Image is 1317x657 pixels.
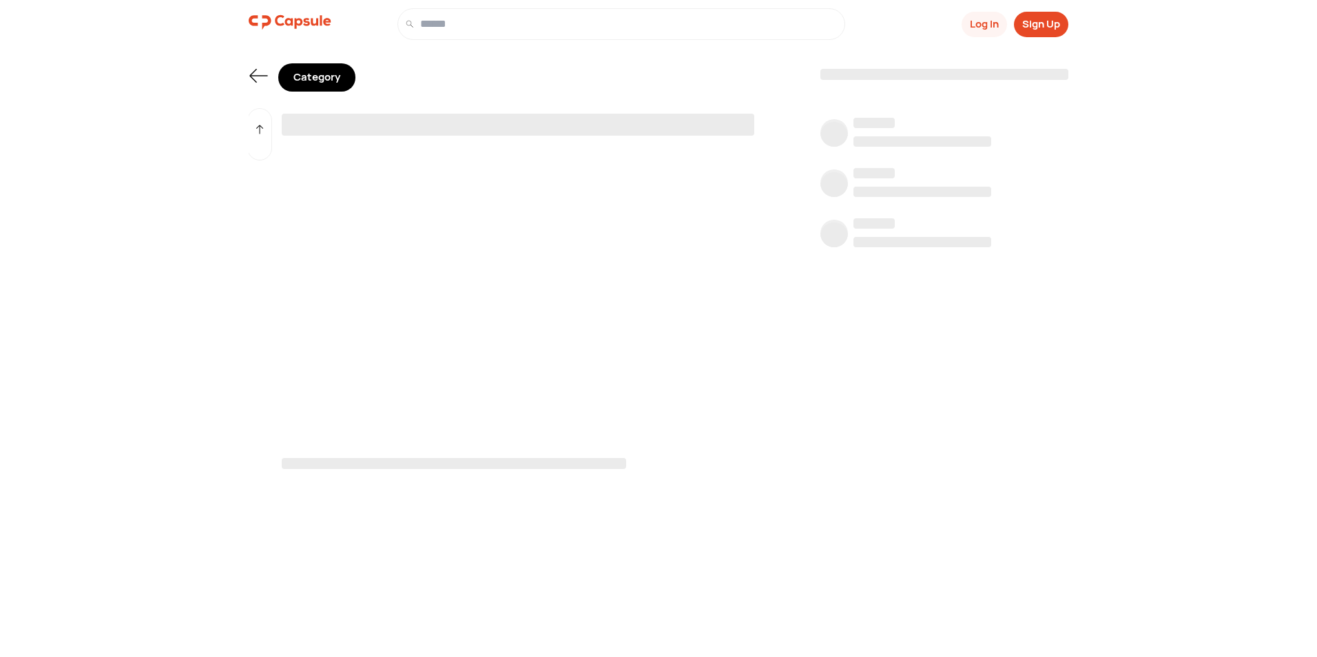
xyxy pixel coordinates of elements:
span: ‌ [853,237,991,247]
img: logo [249,8,331,36]
span: ‌ [853,118,895,128]
a: logo [249,8,331,40]
button: Sign Up [1014,12,1068,37]
span: ‌ [282,114,754,136]
span: ‌ [820,69,1068,80]
span: ‌ [282,458,626,469]
span: ‌ [853,187,991,197]
span: ‌ [853,136,991,147]
span: ‌ [853,168,895,178]
span: ‌ [853,218,895,229]
span: ‌ [820,222,848,250]
div: Category [278,63,355,92]
span: ‌ [820,122,848,149]
span: ‌ [820,172,848,200]
button: Log In [962,12,1007,37]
